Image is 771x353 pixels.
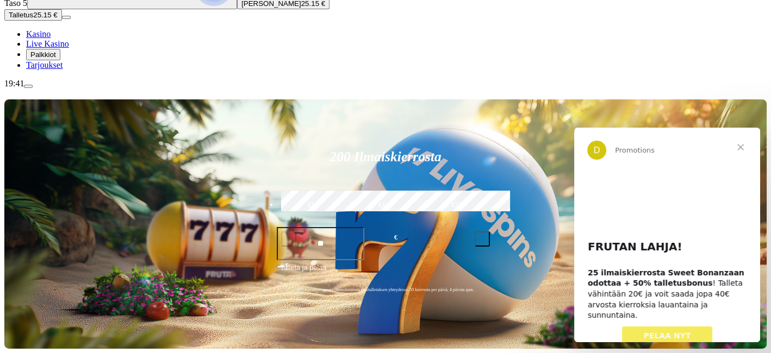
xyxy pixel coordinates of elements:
[26,39,69,48] a: Live Kasino
[424,189,493,220] label: €250
[351,189,420,220] label: €150
[475,231,490,247] button: plus icon
[48,199,139,218] a: PELAA NYT
[26,49,60,60] button: Palkkiot
[4,79,24,88] span: 19:41
[4,29,767,70] nav: Main menu
[394,232,397,243] span: €
[33,11,57,19] span: 25.15 €
[278,189,347,220] label: €50
[574,128,760,342] iframe: Intercom live chat viesti
[30,51,56,59] span: Palkkiot
[277,262,494,282] button: Talleta ja pelaa
[26,60,63,70] a: Tarjoukset
[281,231,296,247] button: minus icon
[4,9,62,21] button: Talletusplus icon25.15 €
[285,261,289,268] span: €
[9,11,33,19] span: Talletus
[70,204,117,212] span: PELAA NYT
[280,262,326,282] span: Talleta ja pelaa
[26,29,51,39] a: Kasino
[24,85,33,88] button: menu
[62,16,71,19] button: menu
